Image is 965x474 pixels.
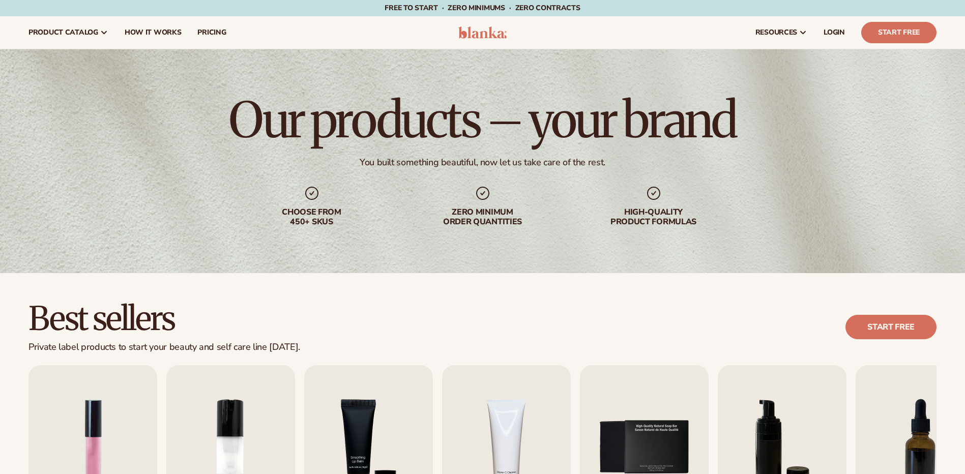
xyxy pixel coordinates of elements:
span: LOGIN [824,28,845,37]
a: How It Works [116,16,190,49]
a: pricing [189,16,234,49]
a: Start free [845,315,937,339]
a: product catalog [20,16,116,49]
div: Zero minimum order quantities [418,208,548,227]
a: resources [747,16,815,49]
span: How It Works [125,28,182,37]
div: Choose from 450+ Skus [247,208,377,227]
a: Start Free [861,22,937,43]
span: pricing [197,28,226,37]
h2: Best sellers [28,302,300,336]
span: Free to start · ZERO minimums · ZERO contracts [385,3,580,13]
img: logo [458,26,507,39]
h1: Our products – your brand [229,96,736,144]
span: product catalog [28,28,98,37]
a: LOGIN [815,16,853,49]
div: Private label products to start your beauty and self care line [DATE]. [28,342,300,353]
div: High-quality product formulas [589,208,719,227]
div: You built something beautiful, now let us take care of the rest. [360,157,605,168]
span: resources [755,28,797,37]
